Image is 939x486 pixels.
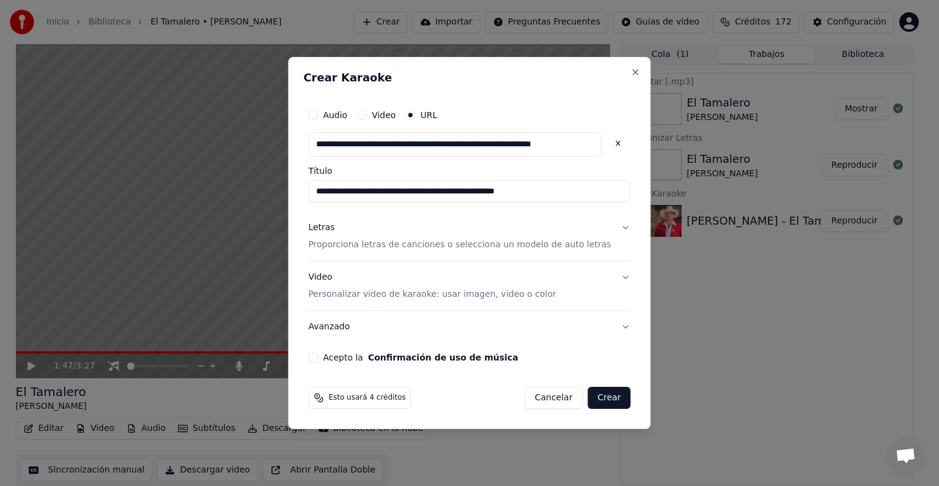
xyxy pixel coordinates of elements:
[368,353,518,362] button: Acepto la
[308,212,630,261] button: LetrasProporciona letras de canciones o selecciona un modelo de auto letras
[308,311,630,343] button: Avanzado
[308,261,630,310] button: VideoPersonalizar video de karaoke: usar imagen, video o color
[308,166,630,175] label: Título
[525,387,583,409] button: Cancelar
[323,353,518,362] label: Acepto la
[308,222,334,234] div: Letras
[323,111,347,119] label: Audio
[308,239,611,251] p: Proporciona letras de canciones o selecciona un modelo de auto letras
[308,271,556,301] div: Video
[308,288,556,301] p: Personalizar video de karaoke: usar imagen, video o color
[372,111,396,119] label: Video
[587,387,630,409] button: Crear
[420,111,437,119] label: URL
[328,393,405,403] span: Esto usará 4 créditos
[303,72,635,83] h2: Crear Karaoke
